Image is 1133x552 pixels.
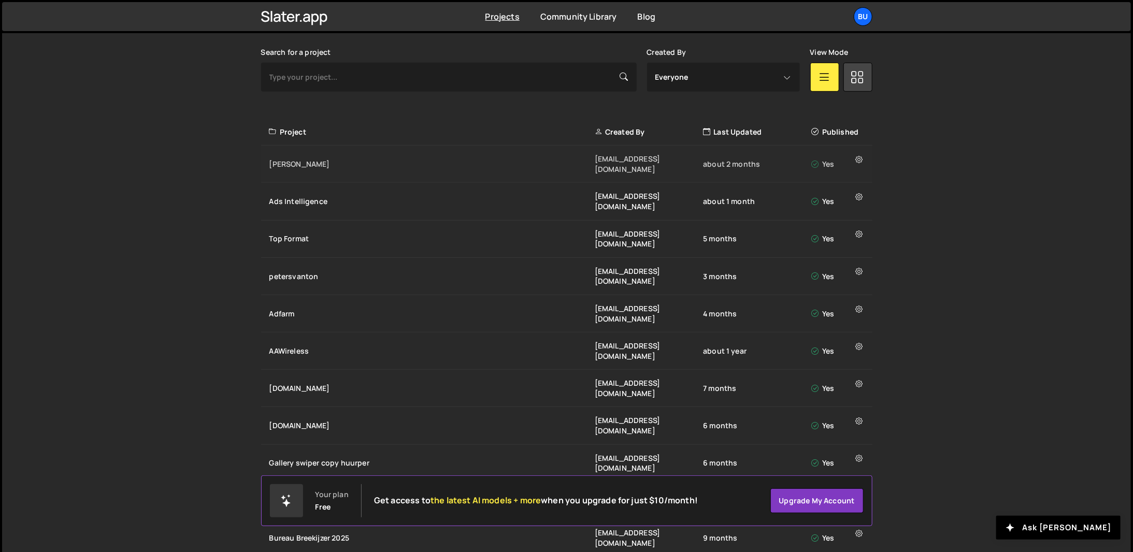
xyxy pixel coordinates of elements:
div: [EMAIL_ADDRESS][DOMAIN_NAME] [595,378,703,398]
div: Project [269,127,595,137]
div: Adfarm [269,309,595,319]
a: Ads Intelligence [EMAIL_ADDRESS][DOMAIN_NAME] about 1 month Yes [261,183,872,220]
a: petersvanton [EMAIL_ADDRESS][DOMAIN_NAME] 3 months Yes [261,258,872,295]
div: Published [812,127,866,137]
a: Bu [854,7,872,26]
div: Yes [812,196,866,207]
label: Search for a project [261,48,331,56]
div: about 1 year [703,346,811,356]
div: Yes [812,420,866,431]
a: Adfarm [EMAIL_ADDRESS][DOMAIN_NAME] 4 months Yes [261,295,872,332]
div: [EMAIL_ADDRESS][DOMAIN_NAME] [595,191,703,211]
label: View Mode [810,48,849,56]
button: Ask [PERSON_NAME] [996,516,1121,540]
a: Projects [485,11,520,22]
label: Created By [647,48,686,56]
div: Ads Intelligence [269,196,595,207]
a: Upgrade my account [770,488,864,513]
div: 9 months [703,533,811,543]
div: 6 months [703,420,811,431]
div: Created By [595,127,703,137]
div: [EMAIL_ADDRESS][DOMAIN_NAME] [595,303,703,324]
div: 7 months [703,383,811,394]
div: Yes [812,533,866,543]
div: Yes [812,458,866,468]
a: Community Library [540,11,617,22]
div: Last Updated [703,127,811,137]
div: [EMAIL_ADDRESS][DOMAIN_NAME] [595,154,703,174]
div: [EMAIL_ADDRESS][DOMAIN_NAME] [595,453,703,473]
a: [DOMAIN_NAME] [EMAIL_ADDRESS][DOMAIN_NAME] 7 months Yes [261,370,872,407]
div: 5 months [703,234,811,244]
div: Yes [812,234,866,244]
div: [DOMAIN_NAME] [269,383,595,394]
div: Bureau Breekijzer 2025 [269,533,595,543]
div: Yes [812,271,866,282]
div: [EMAIL_ADDRESS][DOMAIN_NAME] [595,229,703,249]
input: Type your project... [261,63,637,92]
div: Yes [812,383,866,394]
div: Your plan [315,490,349,499]
div: Top Format [269,234,595,244]
div: Gallery swiper copy huurper [269,458,595,468]
a: Gallery swiper copy huurper [EMAIL_ADDRESS][DOMAIN_NAME] 6 months Yes [261,445,872,482]
div: Yes [812,159,866,169]
h2: Get access to when you upgrade for just $10/month! [374,496,698,505]
div: AAWireless [269,346,595,356]
a: Blog [638,11,656,22]
div: about 2 months [703,159,811,169]
div: [PERSON_NAME] [269,159,595,169]
div: petersvanton [269,271,595,282]
span: the latest AI models + more [431,495,541,506]
a: AAWireless [EMAIL_ADDRESS][DOMAIN_NAME] about 1 year Yes [261,332,872,370]
a: [DOMAIN_NAME] [EMAIL_ADDRESS][DOMAIN_NAME] 6 months Yes [261,407,872,444]
div: 3 months [703,271,811,282]
div: [EMAIL_ADDRESS][DOMAIN_NAME] [595,415,703,435]
div: 4 months [703,309,811,319]
a: Top Format [EMAIL_ADDRESS][DOMAIN_NAME] 5 months Yes [261,221,872,258]
div: 6 months [703,458,811,468]
a: [PERSON_NAME] [EMAIL_ADDRESS][DOMAIN_NAME] about 2 months Yes [261,146,872,183]
div: [DOMAIN_NAME] [269,420,595,431]
div: Free [315,503,331,511]
div: about 1 month [703,196,811,207]
div: [EMAIL_ADDRESS][DOMAIN_NAME] [595,341,703,361]
div: Yes [812,309,866,319]
div: [EMAIL_ADDRESS][DOMAIN_NAME] [595,528,703,548]
div: Yes [812,346,866,356]
div: [EMAIL_ADDRESS][DOMAIN_NAME] [595,266,703,286]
